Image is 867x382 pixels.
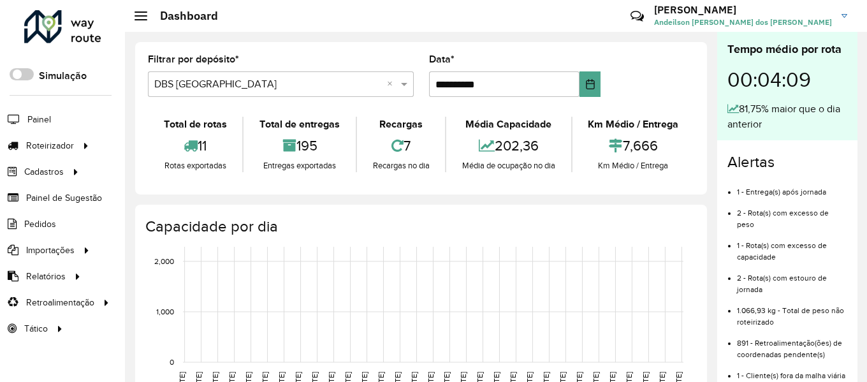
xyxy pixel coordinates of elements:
[737,177,847,198] li: 1 - Entrega(s) após jornada
[360,159,442,172] div: Recargas no dia
[145,217,694,236] h4: Capacidade por dia
[247,159,352,172] div: Entregas exportadas
[360,117,442,132] div: Recargas
[737,263,847,295] li: 2 - Rota(s) com estouro de jornada
[449,117,567,132] div: Média Capacidade
[156,307,174,316] text: 1,000
[449,132,567,159] div: 202,36
[26,244,75,257] span: Importações
[39,68,87,84] label: Simulação
[737,198,847,230] li: 2 - Rota(s) com excesso de peso
[154,257,174,265] text: 2,000
[727,41,847,58] div: Tempo médio por rota
[247,132,352,159] div: 195
[151,117,239,132] div: Total de rotas
[737,230,847,263] li: 1 - Rota(s) com excesso de capacidade
[26,296,94,309] span: Retroalimentação
[579,71,601,97] button: Choose Date
[727,153,847,172] h4: Alertas
[737,360,847,381] li: 1 - Cliente(s) fora da malha viária
[727,58,847,101] div: 00:04:09
[247,117,352,132] div: Total de entregas
[170,358,174,366] text: 0
[449,159,567,172] div: Média de ocupação no dia
[623,3,651,30] a: Contato Rápido
[387,77,398,92] span: Clear all
[24,217,56,231] span: Pedidos
[360,132,442,159] div: 7
[727,101,847,132] div: 81,75% maior que o dia anterior
[27,113,51,126] span: Painel
[26,191,102,205] span: Painel de Sugestão
[654,17,832,28] span: Andeilson [PERSON_NAME] dos [PERSON_NAME]
[151,159,239,172] div: Rotas exportadas
[151,132,239,159] div: 11
[737,295,847,328] li: 1.066,93 kg - Total de peso não roteirizado
[429,52,455,67] label: Data
[147,9,218,23] h2: Dashboard
[576,159,691,172] div: Km Médio / Entrega
[576,132,691,159] div: 7,666
[24,165,64,179] span: Cadastros
[654,4,832,16] h3: [PERSON_NAME]
[737,328,847,360] li: 891 - Retroalimentação(ões) de coordenadas pendente(s)
[26,270,66,283] span: Relatórios
[576,117,691,132] div: Km Médio / Entrega
[148,52,239,67] label: Filtrar por depósito
[24,322,48,335] span: Tático
[26,139,74,152] span: Roteirizador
